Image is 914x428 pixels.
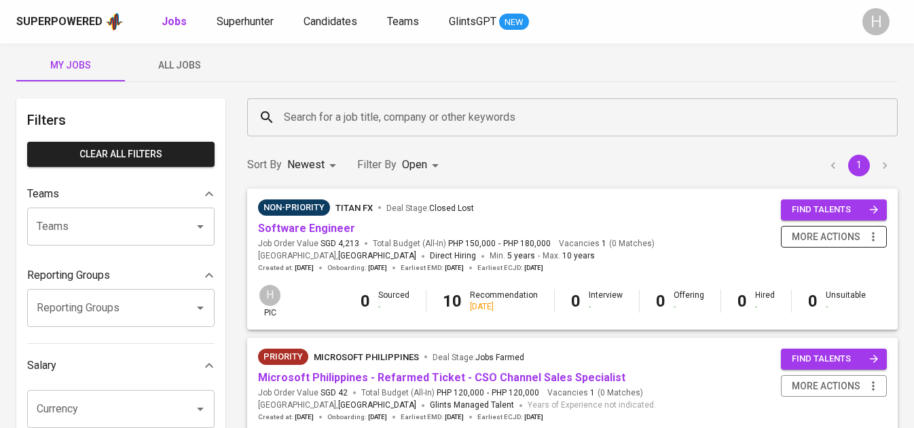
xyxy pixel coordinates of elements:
[361,387,539,399] span: Total Budget (All-In)
[162,14,189,31] a: Jobs
[327,412,387,422] span: Onboarding :
[258,250,416,263] span: [GEOGRAPHIC_DATA] ,
[314,352,419,362] span: Microsoft Philippines
[543,251,595,260] span: Max.
[445,412,464,422] span: [DATE]
[538,250,540,263] span: -
[304,15,357,28] span: Candidates
[16,14,103,30] div: Superpowered
[361,292,370,311] b: 0
[258,412,314,422] span: Created at :
[755,290,775,313] div: Hired
[27,357,56,374] p: Salary
[499,16,529,29] span: NEW
[38,146,204,163] span: Clear All filters
[368,263,387,273] span: [DATE]
[588,387,595,399] span: 1
[443,292,462,311] b: 10
[378,290,409,313] div: Sourced
[105,12,124,32] img: app logo
[295,412,314,422] span: [DATE]
[862,8,890,35] div: H
[430,251,476,260] span: Direct Hiring
[327,263,387,273] span: Onboarding :
[656,292,665,311] b: 0
[402,153,443,178] div: Open
[498,238,500,250] span: -
[378,301,409,313] div: -
[368,412,387,422] span: [DATE]
[470,301,538,313] div: [DATE]
[528,399,656,412] span: Years of Experience not indicated.
[27,109,215,131] h6: Filters
[27,262,215,289] div: Reporting Groups
[524,263,543,273] span: [DATE]
[562,251,595,260] span: 10 years
[475,353,524,362] span: Jobs Farmed
[287,153,341,178] div: Newest
[191,400,210,419] button: Open
[401,412,464,422] span: Earliest EMD :
[217,15,274,28] span: Superhunter
[287,157,325,173] p: Newest
[507,251,535,260] span: 5 years
[402,158,427,171] span: Open
[258,238,359,250] span: Job Order Value
[247,157,282,173] p: Sort By
[258,371,625,384] a: Microsoft Philippines - Refarmed Ticket - CSO Channel Sales Specialist
[133,57,225,74] span: All Jobs
[430,400,514,410] span: Glints Managed Talent
[820,155,898,176] nav: pagination navigation
[792,351,879,367] span: find talents
[258,263,314,273] span: Created at :
[433,353,524,362] span: Deal Stage :
[191,217,210,236] button: Open
[781,199,887,220] button: find talents
[487,387,489,399] span: -
[589,301,623,313] div: -
[27,186,59,202] p: Teams
[848,155,870,176] button: page 1
[335,203,373,213] span: Titan FX
[589,290,623,313] div: Interview
[321,238,359,250] span: SGD 4,213
[808,292,818,311] b: 0
[781,226,887,248] button: more actions
[258,284,282,319] div: pic
[755,301,775,313] div: -
[445,263,464,273] span: [DATE]
[27,352,215,379] div: Salary
[600,238,606,250] span: 1
[217,14,276,31] a: Superhunter
[429,203,474,213] span: Closed Lost
[27,180,215,208] div: Teams
[559,238,655,250] span: Vacancies ( 0 Matches )
[162,15,187,28] b: Jobs
[826,301,866,313] div: -
[27,142,215,167] button: Clear All filters
[387,15,419,28] span: Teams
[321,387,348,399] span: SGD 42
[571,292,581,311] b: 0
[258,350,308,364] span: Priority
[258,349,308,365] div: New Job received from Demand Team
[792,378,860,395] span: more actions
[258,199,330,216] div: Pending Client’s Feedback
[387,14,422,31] a: Teams
[449,14,529,31] a: GlintsGPT NEW
[448,238,496,250] span: PHP 150,000
[338,399,416,412] span: [GEOGRAPHIC_DATA]
[191,298,210,317] button: Open
[524,412,543,422] span: [DATE]
[826,290,866,313] div: Unsuitable
[373,238,551,250] span: Total Budget (All-In)
[258,284,282,307] div: H
[781,375,887,397] button: more actions
[437,387,484,399] span: PHP 120,000
[674,290,704,313] div: Offering
[490,251,535,260] span: Min.
[258,387,348,399] span: Job Order Value
[792,229,860,246] span: more actions
[449,15,496,28] span: GlintsGPT
[24,57,117,74] span: My Jobs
